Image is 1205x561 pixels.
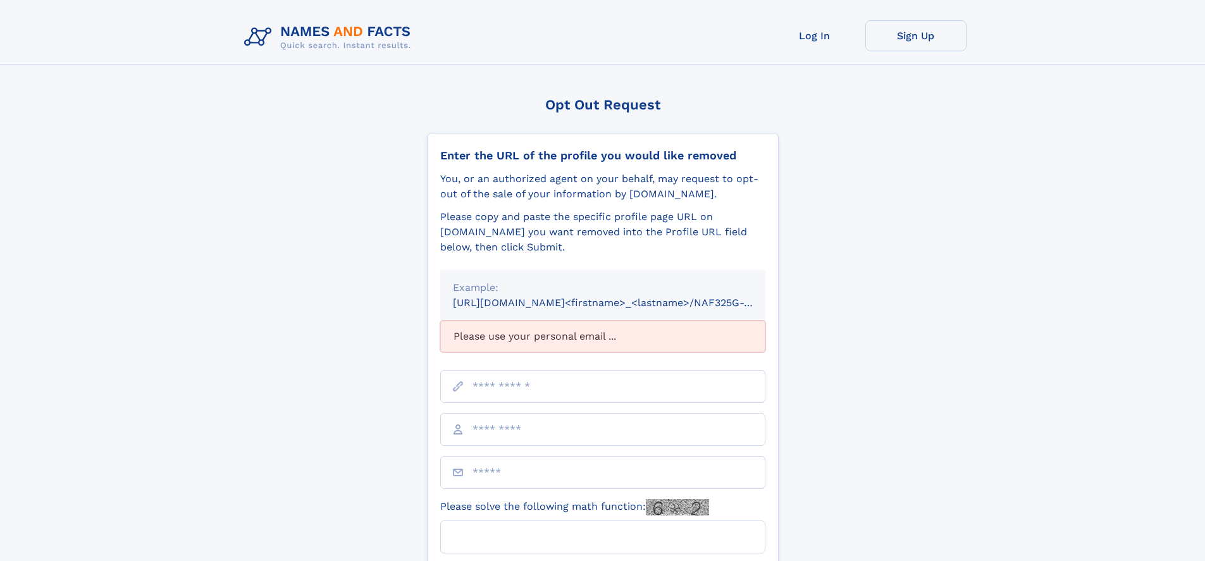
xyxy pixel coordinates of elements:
div: Example: [453,280,753,295]
div: Please use your personal email ... [440,321,765,352]
div: Enter the URL of the profile you would like removed [440,149,765,163]
a: Sign Up [865,20,967,51]
small: [URL][DOMAIN_NAME]<firstname>_<lastname>/NAF325G-xxxxxxxx [453,297,789,309]
div: You, or an authorized agent on your behalf, may request to opt-out of the sale of your informatio... [440,171,765,202]
img: Logo Names and Facts [239,20,421,54]
a: Log In [764,20,865,51]
label: Please solve the following math function: [440,499,709,515]
div: Please copy and paste the specific profile page URL on [DOMAIN_NAME] you want removed into the Pr... [440,209,765,255]
div: Opt Out Request [427,97,779,113]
